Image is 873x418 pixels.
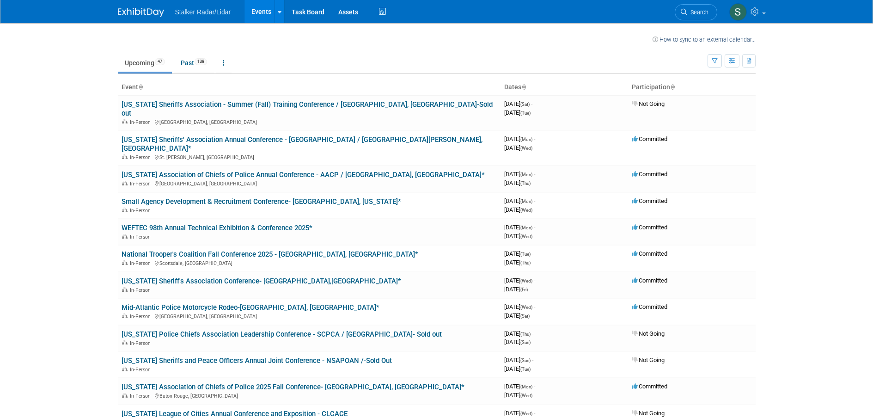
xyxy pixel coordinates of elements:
span: - [534,224,535,231]
span: (Wed) [520,411,532,416]
span: (Mon) [520,137,532,142]
span: Committed [632,171,667,178]
span: [DATE] [504,392,532,399]
span: [DATE] [504,383,535,390]
span: - [531,100,532,107]
span: In-Person [130,181,153,187]
img: Stuart Kissner [729,3,747,21]
a: Upcoming47 [118,54,172,72]
span: [DATE] [504,197,535,204]
img: In-Person Event [122,260,128,265]
span: - [534,197,535,204]
span: (Mon) [520,384,532,389]
span: [DATE] [504,338,531,345]
div: St. [PERSON_NAME], [GEOGRAPHIC_DATA] [122,153,497,160]
span: [DATE] [504,259,531,266]
img: In-Person Event [122,208,128,212]
span: [DATE] [504,277,535,284]
span: Not Going [632,100,665,107]
span: Search [687,9,708,16]
img: In-Person Event [122,154,128,159]
span: Committed [632,197,667,204]
span: 138 [195,58,207,65]
span: (Mon) [520,225,532,230]
span: - [534,383,535,390]
span: (Wed) [520,234,532,239]
span: [DATE] [504,135,535,142]
span: In-Person [130,119,153,125]
img: In-Person Event [122,313,128,318]
span: [DATE] [504,100,532,107]
span: [DATE] [504,206,532,213]
img: In-Person Event [122,181,128,185]
span: (Mon) [520,172,532,177]
img: In-Person Event [122,340,128,345]
a: [US_STATE] Association of Chiefs of Police 2025 Fall Conference- [GEOGRAPHIC_DATA], [GEOGRAPHIC_D... [122,383,464,391]
a: [US_STATE] Association of Chiefs of Police Annual Conference - AACP / [GEOGRAPHIC_DATA], [GEOGRAP... [122,171,485,179]
span: (Thu) [520,260,531,265]
div: [GEOGRAPHIC_DATA], [GEOGRAPHIC_DATA] [122,118,497,125]
img: In-Person Event [122,367,128,371]
span: [DATE] [504,365,531,372]
span: - [532,357,533,363]
span: - [534,303,535,310]
span: [DATE] [504,109,531,116]
span: In-Person [130,340,153,346]
div: [GEOGRAPHIC_DATA], [GEOGRAPHIC_DATA] [122,312,497,320]
span: [DATE] [504,144,532,151]
a: Sort by Participation Type [670,83,675,91]
span: In-Person [130,260,153,266]
span: 47 [155,58,165,65]
span: In-Person [130,287,153,293]
span: Not Going [632,357,665,363]
span: (Wed) [520,393,532,398]
a: Sort by Start Date [521,83,526,91]
span: (Wed) [520,146,532,151]
span: (Mon) [520,199,532,204]
a: WEFTEC 98th Annual Technical Exhibition & Conference 2025* [122,224,312,232]
a: Sort by Event Name [138,83,143,91]
span: (Sun) [520,340,531,345]
span: [DATE] [504,286,528,293]
span: [DATE] [504,330,533,337]
span: - [534,277,535,284]
span: (Wed) [520,208,532,213]
a: Search [675,4,717,20]
img: In-Person Event [122,234,128,239]
th: Participation [628,80,756,95]
a: [US_STATE] Sheriffs Association - Summer (Fall) Training Conference / [GEOGRAPHIC_DATA], [GEOGRAP... [122,100,493,117]
span: (Sat) [520,102,530,107]
span: (Tue) [520,252,531,257]
span: Committed [632,135,667,142]
span: [DATE] [504,303,535,310]
a: [US_STATE] League of Cities Annual Conference and Exposition - CLCACE [122,410,348,418]
span: In-Person [130,393,153,399]
img: In-Person Event [122,119,128,124]
span: Not Going [632,330,665,337]
th: Event [118,80,501,95]
span: (Wed) [520,278,532,283]
span: Committed [632,224,667,231]
span: (Sat) [520,313,530,319]
span: (Thu) [520,332,531,337]
span: [DATE] [504,312,530,319]
div: Scottsdale, [GEOGRAPHIC_DATA] [122,259,497,266]
span: [DATE] [504,179,531,186]
a: Past138 [174,54,214,72]
span: [DATE] [504,357,533,363]
span: Committed [632,383,667,390]
span: [DATE] [504,410,535,417]
span: [DATE] [504,250,533,257]
th: Dates [501,80,628,95]
span: (Fri) [520,287,528,292]
div: Baton Rouge, [GEOGRAPHIC_DATA] [122,392,497,399]
span: In-Person [130,208,153,214]
span: In-Person [130,234,153,240]
span: In-Person [130,367,153,373]
a: How to sync to an external calendar... [653,36,756,43]
a: [US_STATE] Sheriff's Association Conference- [GEOGRAPHIC_DATA],[GEOGRAPHIC_DATA]* [122,277,401,285]
span: [DATE] [504,233,532,240]
span: In-Person [130,313,153,320]
span: (Wed) [520,305,532,310]
a: [US_STATE] Sheriffs' Association Annual Conference - [GEOGRAPHIC_DATA] / [GEOGRAPHIC_DATA][PERSON... [122,135,482,153]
